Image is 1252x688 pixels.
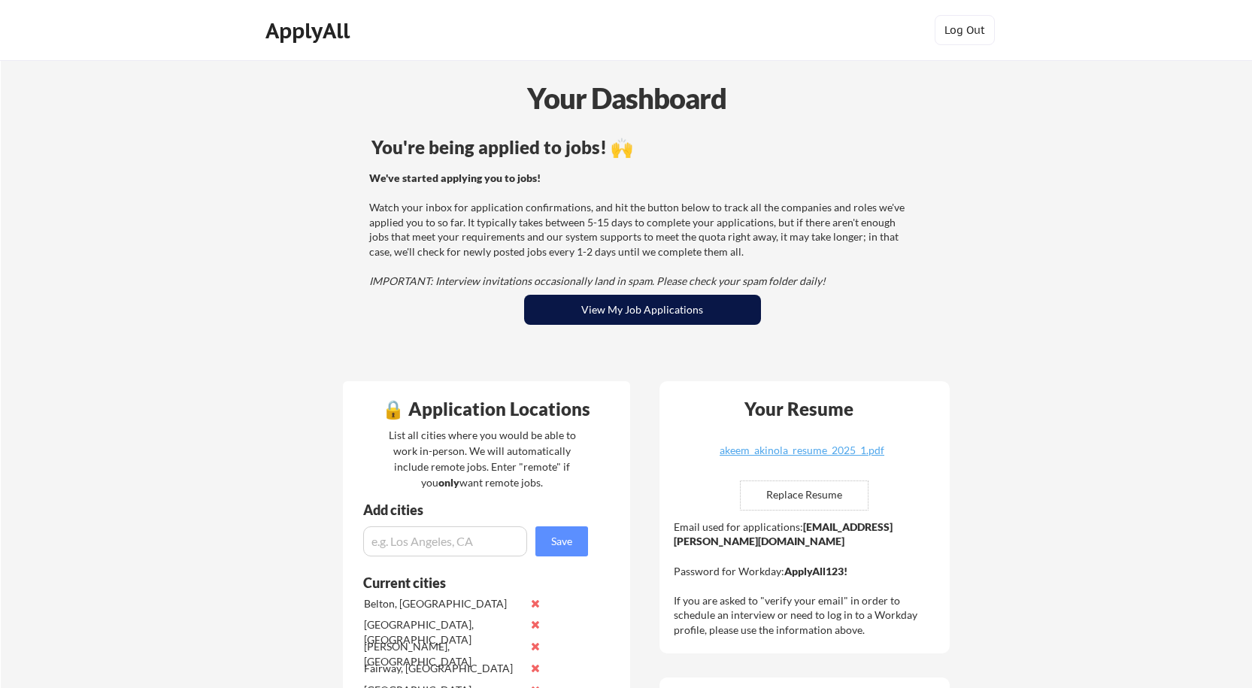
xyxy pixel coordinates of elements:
button: View My Job Applications [524,295,761,325]
div: Belton, [GEOGRAPHIC_DATA] [364,596,523,611]
strong: [EMAIL_ADDRESS][PERSON_NAME][DOMAIN_NAME] [674,520,893,548]
strong: ApplyAll123! [784,565,847,577]
em: IMPORTANT: Interview invitations occasionally land in spam. Please check your spam folder daily! [369,274,826,287]
div: Fairway, [GEOGRAPHIC_DATA] [364,661,523,676]
div: [PERSON_NAME], [GEOGRAPHIC_DATA] [364,639,523,668]
div: Your Resume [725,400,874,418]
div: akeem_akinola_resume_2025_1.pdf [713,445,892,456]
strong: only [438,476,459,489]
div: You're being applied to jobs! 🙌 [371,138,914,156]
input: e.g. Los Angeles, CA [363,526,527,556]
div: List all cities where you would be able to work in-person. We will automatically include remote j... [379,427,586,490]
div: Add cities [363,503,592,517]
button: Save [535,526,588,556]
button: Log Out [935,15,995,45]
div: Current cities [363,576,571,589]
strong: We've started applying you to jobs! [369,171,541,184]
div: ApplyAll [265,18,354,44]
a: akeem_akinola_resume_2025_1.pdf [713,445,892,468]
div: [GEOGRAPHIC_DATA], [GEOGRAPHIC_DATA] [364,617,523,647]
div: Email used for applications: Password for Workday: If you are asked to "verify your email" in ord... [674,520,939,638]
div: 🔒 Application Locations [347,400,626,418]
div: Your Dashboard [2,77,1252,120]
div: Watch your inbox for application confirmations, and hit the button below to track all the compani... [369,171,911,289]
